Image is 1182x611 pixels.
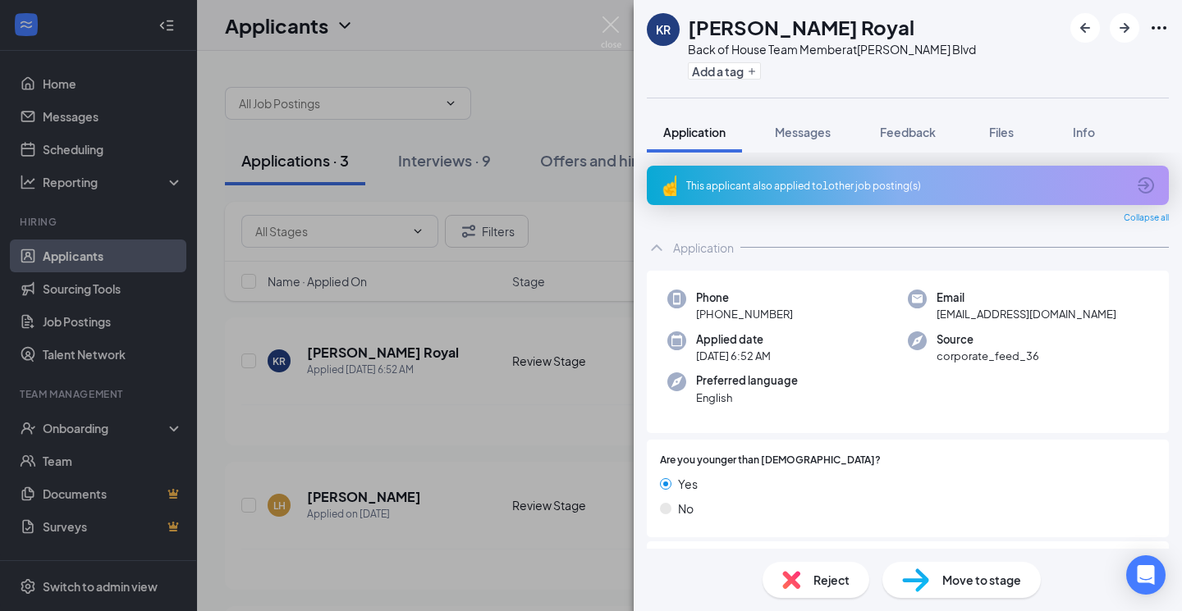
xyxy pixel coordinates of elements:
[696,348,771,364] span: [DATE] 6:52 AM
[813,571,850,589] span: Reject
[696,390,798,406] span: English
[696,372,798,389] span: Preferred language
[696,306,793,322] span: [PHONE_NUMBER]
[663,125,726,139] span: Application
[937,290,1116,306] span: Email
[678,475,698,493] span: Yes
[1070,13,1100,43] button: ArrowLeftNew
[1126,555,1166,595] div: Open Intercom Messenger
[942,571,1021,589] span: Move to stage
[1075,18,1095,38] svg: ArrowLeftNew
[696,331,771,348] span: Applied date
[1136,176,1156,195] svg: ArrowCircle
[937,348,1039,364] span: corporate_feed_36
[1124,212,1169,225] span: Collapse all
[696,290,793,306] span: Phone
[1110,13,1139,43] button: ArrowRight
[688,62,761,80] button: PlusAdd a tag
[660,453,881,468] span: Are you younger than [DEMOGRAPHIC_DATA]?
[989,125,1014,139] span: Files
[1149,18,1169,38] svg: Ellipses
[775,125,831,139] span: Messages
[937,306,1116,322] span: [EMAIL_ADDRESS][DOMAIN_NAME]
[1115,18,1134,38] svg: ArrowRight
[688,13,914,41] h1: [PERSON_NAME] Royal
[937,331,1039,348] span: Source
[686,179,1126,193] div: This applicant also applied to 1 other job posting(s)
[647,238,667,258] svg: ChevronUp
[673,239,734,256] div: Application
[747,66,757,76] svg: Plus
[688,41,976,57] div: Back of House Team Member at [PERSON_NAME] Blvd
[656,21,671,38] div: KR
[678,499,694,518] span: No
[880,125,936,139] span: Feedback
[1073,125,1095,139] span: Info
